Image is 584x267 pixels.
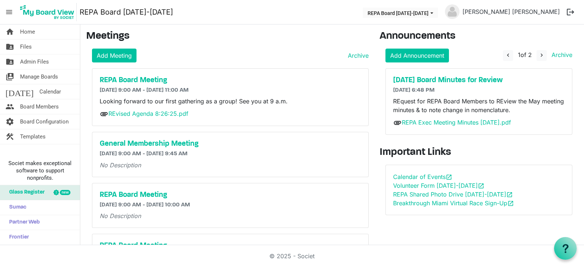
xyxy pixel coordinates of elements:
p: No Description [100,211,361,220]
span: Glass Register [5,185,45,200]
span: Files [20,39,32,54]
span: Frontier [5,230,29,245]
a: [DATE] Board Minutes for Review [393,76,565,85]
span: 1 [518,51,520,58]
button: logout [563,4,578,20]
h3: Important Links [380,146,578,159]
span: Board Members [20,99,59,114]
span: open_in_new [506,191,513,198]
a: Archive [549,51,572,58]
span: navigate_next [538,52,545,58]
span: folder_shared [5,54,14,69]
span: open_in_new [446,174,452,180]
a: General Membership Meeting [100,140,361,148]
h6: [DATE] 9:00 AM - [DATE] 9:45 AM [100,150,361,157]
a: REPA Board Meeting [100,76,361,85]
span: Manage Boards [20,69,58,84]
span: attachment [100,110,108,118]
a: REPA Shared Photo Drive [DATE]-[DATE]open_in_new [393,191,513,198]
a: REPA Board Meeting [100,191,361,199]
h6: [DATE] 9:00 AM - [DATE] 11:00 AM [100,87,361,94]
span: Admin Files [20,54,49,69]
h6: [DATE] 9:00 AM - [DATE] 10:00 AM [100,202,361,209]
a: Archive [345,51,369,60]
h3: Announcements [380,30,578,43]
a: REvised Agenda 8:26:25.pdf [108,110,188,117]
a: Add Announcement [385,49,449,62]
span: Sumac [5,200,26,215]
a: Add Meeting [92,49,137,62]
span: Board Configuration [20,114,69,129]
button: REPA Board 2025-2026 dropdownbutton [363,8,438,18]
a: Breakthrough Miami Virtual Race Sign-Upopen_in_new [393,199,514,207]
div: new [60,190,70,195]
img: My Board View Logo [18,3,77,21]
a: REPA Board Meeting [100,241,361,250]
a: Volunteer Form [DATE]-[DATE]open_in_new [393,182,484,189]
a: Calendar of Eventsopen_in_new [393,173,452,180]
a: [PERSON_NAME] [PERSON_NAME] [460,4,563,19]
span: settings [5,114,14,129]
span: Home [20,24,35,39]
button: navigate_before [503,50,513,61]
p: No Description [100,161,361,169]
p: REquest for REPA Board Members to REview the May meeting minutes & to note change in nomenclature. [393,97,565,114]
span: Calendar [39,84,61,99]
span: Partner Web [5,215,40,230]
span: navigate_before [505,52,511,58]
img: no-profile-picture.svg [445,4,460,19]
span: [DATE] 6:48 PM [393,87,435,93]
span: home [5,24,14,39]
span: construction [5,129,14,144]
p: Looking forward to our first gathering as a group! See you at 9 a.m. [100,97,361,106]
a: © 2025 - Societ [269,252,315,260]
a: My Board View Logo [18,3,80,21]
a: REPA Board [DATE]-[DATE] [80,5,173,19]
span: open_in_new [507,200,514,207]
h3: Meetings [86,30,369,43]
span: people [5,99,14,114]
span: open_in_new [478,183,484,189]
span: Societ makes exceptional software to support nonprofits. [3,160,77,182]
span: switch_account [5,69,14,84]
span: [DATE] [5,84,34,99]
span: folder_shared [5,39,14,54]
button: navigate_next [537,50,547,61]
a: REPA Exec Meeting Minutes [DATE].pdf [402,119,511,126]
span: menu [2,5,16,19]
span: Templates [20,129,46,144]
span: attachment [393,118,402,127]
span: of 2 [518,51,532,58]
